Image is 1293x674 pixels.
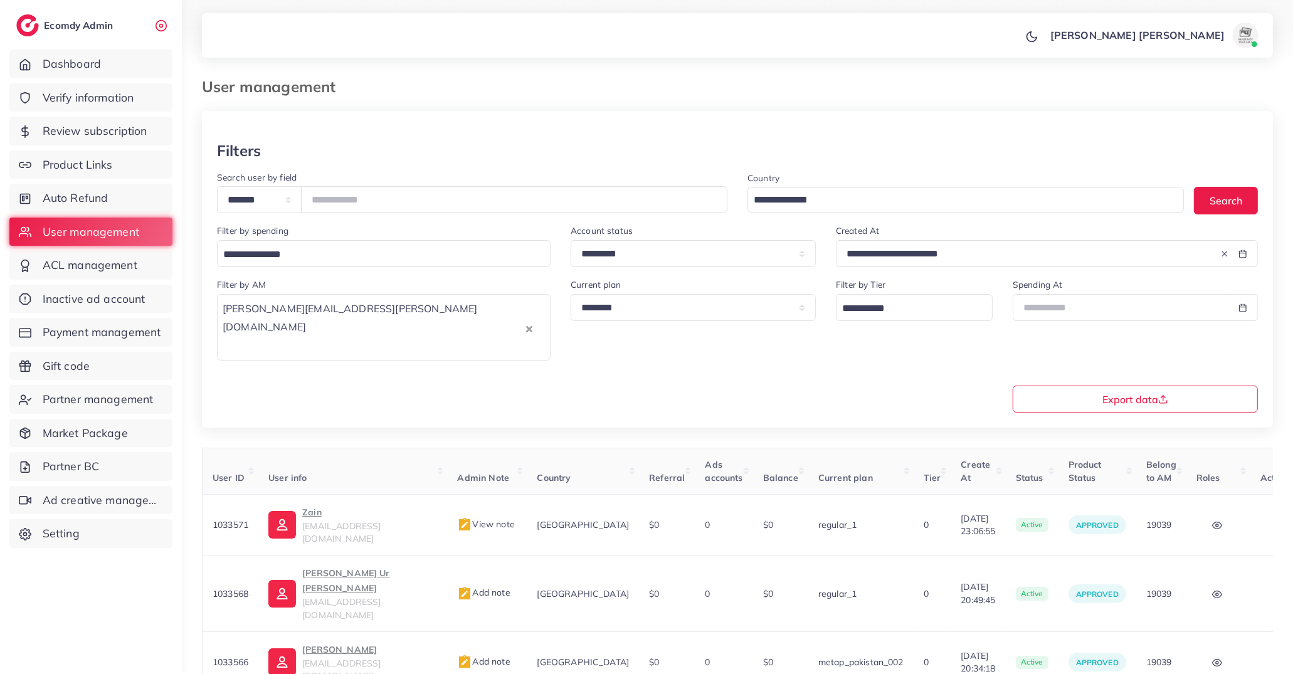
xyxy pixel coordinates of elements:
input: Search for option [749,191,1168,210]
span: 0 [924,656,929,668]
span: ACL management [43,257,137,273]
p: Zain [302,505,437,520]
span: 1033571 [213,519,248,530]
span: approved [1076,658,1119,667]
div: Search for option [217,294,551,361]
span: approved [1076,520,1119,530]
span: Product Status [1069,459,1102,483]
p: [PERSON_NAME] [PERSON_NAME] [1050,28,1225,43]
a: Product Links [9,150,172,179]
span: [DATE] 23:06:55 [961,512,995,538]
span: Partner BC [43,458,100,475]
a: ACL management [9,251,172,280]
span: 0 [924,588,929,599]
span: Tier [924,472,941,483]
a: Dashboard [9,50,172,78]
span: regular_1 [818,519,857,530]
a: logoEcomdy Admin [16,14,116,36]
span: metap_pakistan_002 [818,656,904,668]
span: User management [43,224,139,240]
a: Review subscription [9,117,172,145]
span: Export data [1102,394,1168,404]
img: ic-user-info.36bf1079.svg [268,511,296,539]
a: Zain[EMAIL_ADDRESS][DOMAIN_NAME] [268,505,437,545]
span: Partner management [43,391,154,408]
span: [EMAIL_ADDRESS][DOMAIN_NAME] [302,520,381,544]
p: [PERSON_NAME] Ur [PERSON_NAME] [302,566,437,596]
span: Auto Refund [43,190,108,206]
span: 0 [705,588,710,599]
span: 1033568 [213,588,248,599]
span: 0 [705,656,710,668]
a: Setting [9,519,172,548]
span: User info [268,472,307,483]
span: active [1016,656,1048,670]
span: 19039 [1146,656,1172,668]
span: [GEOGRAPHIC_DATA] [537,519,629,530]
span: 0 [924,519,929,530]
span: active [1016,518,1048,532]
label: Spending At [1013,278,1063,291]
input: Search for option [219,245,534,265]
div: Search for option [217,240,551,267]
label: Filter by AM [217,278,266,291]
span: Dashboard [43,56,101,72]
p: [PERSON_NAME] [302,642,437,657]
span: Belong to AM [1146,459,1176,483]
label: Account status [571,224,633,237]
a: Payment management [9,318,172,347]
span: [GEOGRAPHIC_DATA] [537,656,629,668]
span: Setting [43,525,80,542]
span: approved [1076,589,1119,599]
span: Add note [457,656,510,667]
span: $0 [763,519,773,530]
span: $0 [763,656,773,668]
button: Export data [1013,386,1258,413]
a: Inactive ad account [9,285,172,313]
input: Search for option [219,338,523,357]
a: Market Package [9,419,172,448]
span: regular_1 [818,588,857,599]
label: Current plan [571,278,621,291]
span: Balance [763,472,798,483]
span: [PERSON_NAME][EMAIL_ADDRESS][PERSON_NAME][DOMAIN_NAME] [220,300,522,336]
input: Search for option [838,299,976,319]
span: $0 [649,519,659,530]
span: Country [537,472,571,483]
label: Country [747,172,779,184]
span: Ad creative management [43,492,163,508]
div: Search for option [836,294,993,321]
label: Filter by Tier [836,278,885,291]
span: Roles [1196,472,1220,483]
span: [EMAIL_ADDRESS][DOMAIN_NAME] [302,596,381,620]
span: $0 [763,588,773,599]
span: 19039 [1146,588,1172,599]
span: $0 [649,588,659,599]
span: Verify information [43,90,134,106]
span: View note [457,519,514,530]
a: Auto Refund [9,184,172,213]
label: Created At [836,224,880,237]
button: Clear Selected [526,321,532,335]
h3: Filters [217,142,261,160]
span: Create At [961,459,990,483]
a: Ad creative management [9,486,172,515]
img: logo [16,14,39,36]
span: Ads accounts [705,459,742,483]
a: Partner management [9,385,172,414]
span: Product Links [43,157,113,173]
a: Partner BC [9,452,172,481]
label: Filter by spending [217,224,288,237]
span: 0 [705,519,710,530]
span: $0 [649,656,659,668]
a: [PERSON_NAME] [PERSON_NAME]avatar [1043,23,1263,48]
span: Market Package [43,425,128,441]
a: User management [9,218,172,246]
span: 19039 [1146,519,1172,530]
img: admin_note.cdd0b510.svg [457,655,472,670]
span: User ID [213,472,245,483]
span: Actions [1260,472,1292,483]
span: Payment management [43,324,161,340]
img: avatar [1233,23,1258,48]
label: Search user by field [217,171,297,184]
